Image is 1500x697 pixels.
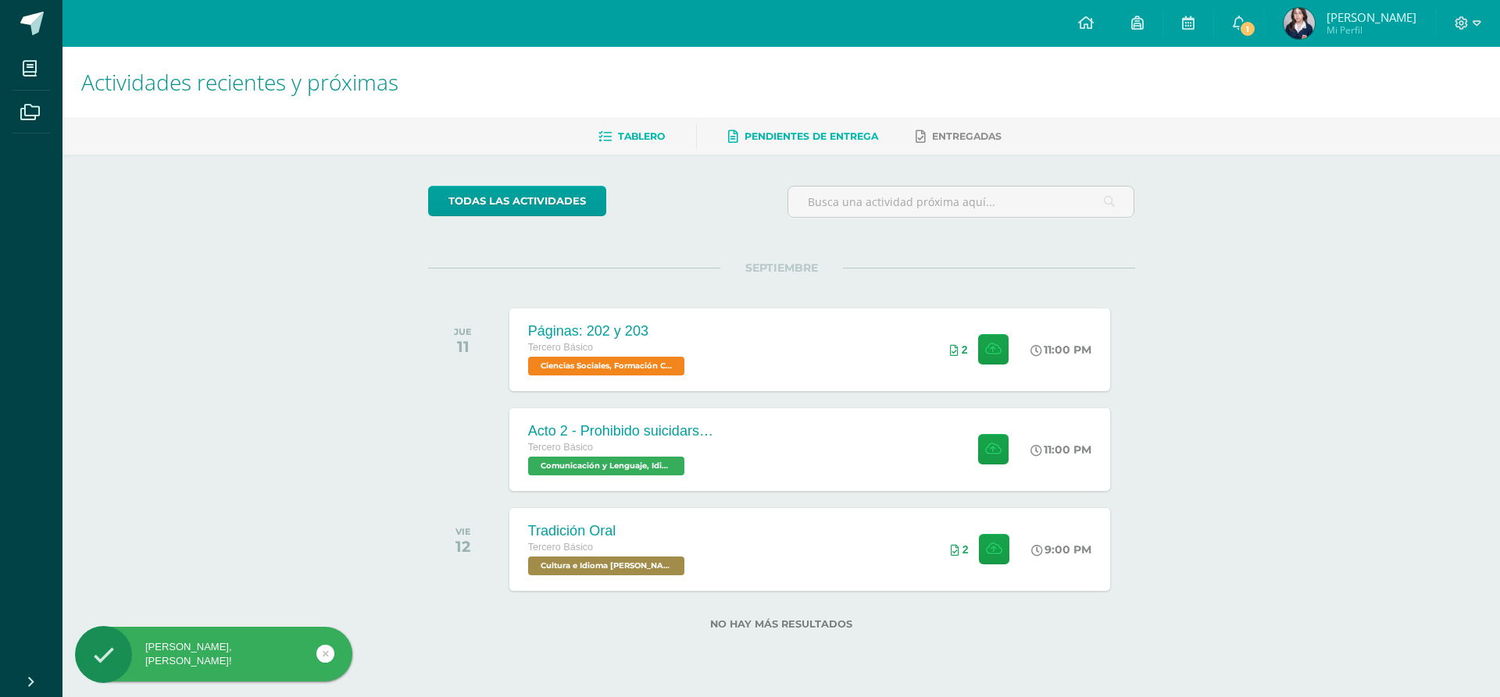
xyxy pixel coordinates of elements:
[81,67,398,97] span: Actividades recientes y próximas
[528,323,688,340] div: Páginas: 202 y 203
[962,343,968,356] span: 2
[598,124,665,149] a: Tablero
[528,542,593,553] span: Tercero Básico
[1030,343,1091,357] div: 11:00 PM
[428,618,1135,630] label: No hay más resultados
[455,537,471,556] div: 12
[916,124,1002,149] a: Entregadas
[962,543,969,556] span: 2
[428,186,606,216] a: todas las Actividades
[618,130,665,142] span: Tablero
[745,130,878,142] span: Pendientes de entrega
[1327,9,1416,25] span: [PERSON_NAME]
[950,343,968,356] div: Archivos entregados
[728,124,878,149] a: Pendientes de entrega
[1284,8,1315,39] img: 41b69cafc6c9dcc1d0ea30fe2271c450.png
[454,326,472,337] div: JUE
[528,423,716,439] div: Acto 2 - Prohibido suicidarse en primavera
[75,640,352,668] div: [PERSON_NAME], [PERSON_NAME]!
[528,457,684,475] span: Comunicación y Lenguaje, Idioma Español 'B'
[1239,20,1256,37] span: 1
[528,342,593,353] span: Tercero Básico
[455,526,471,537] div: VIE
[788,187,1134,217] input: Busca una actividad próxima aquí...
[720,261,843,275] span: SEPTIEMBRE
[528,523,688,539] div: Tradición Oral
[932,130,1002,142] span: Entregadas
[528,557,684,575] span: Cultura e Idioma Maya Garífuna o Xinca 'B'
[1327,23,1416,37] span: Mi Perfil
[1030,443,1091,457] div: 11:00 PM
[528,442,593,453] span: Tercero Básico
[528,357,684,375] span: Ciencias Sociales, Formación Ciudadana e Interculturalidad 'B'
[454,337,472,356] div: 11
[951,543,969,556] div: Archivos entregados
[1031,542,1091,557] div: 9:00 PM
